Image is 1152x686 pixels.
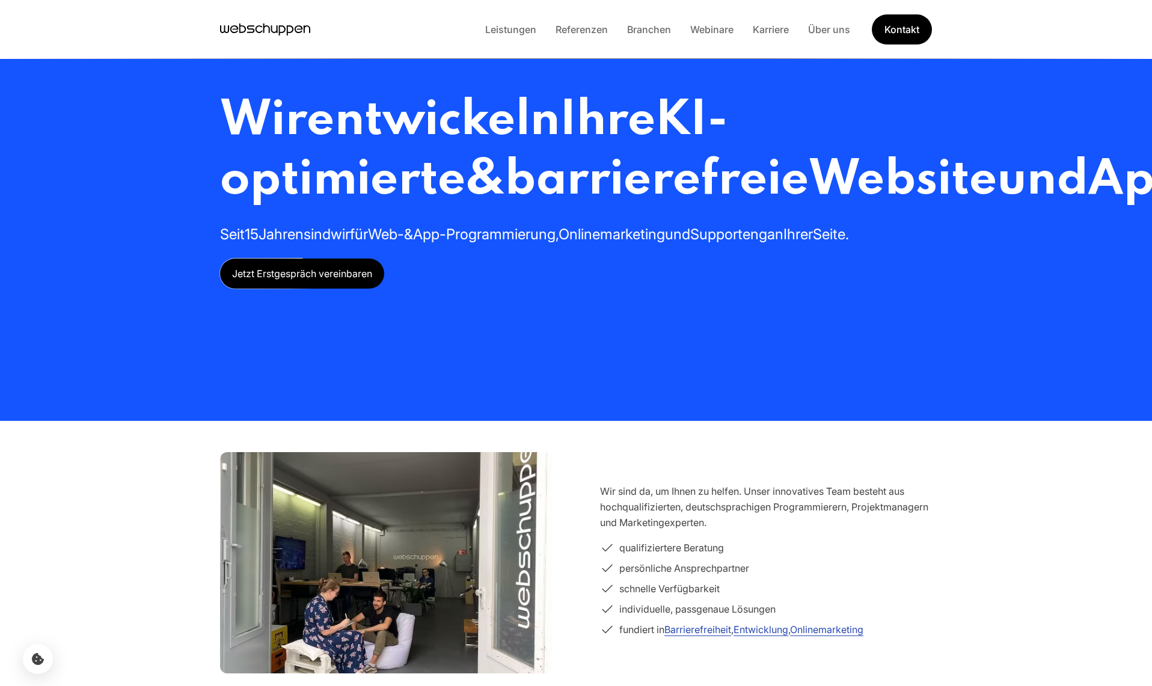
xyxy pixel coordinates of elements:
[809,156,997,205] span: Website
[504,156,809,205] span: barrierefreie
[619,601,776,617] span: individuelle, passgenaue Lösungen
[619,560,749,576] span: persönliche Ansprechpartner
[734,623,788,635] a: Entwicklung
[546,23,617,35] a: Referenzen
[23,644,53,674] button: Cookie-Einstellungen öffnen
[743,225,767,243] span: eng
[790,623,863,635] a: Onlinemarketing
[619,540,724,556] span: qualifiziertere Beratung
[665,225,690,243] span: und
[681,23,743,35] a: Webinare
[743,23,798,35] a: Karriere
[560,97,655,145] span: Ihre
[220,97,307,145] span: Wir
[872,14,932,44] a: Get Started
[350,225,368,243] span: für
[997,156,1088,205] span: und
[368,225,404,243] span: Web-
[690,225,743,243] span: Support
[767,225,783,243] span: an
[476,23,546,35] a: Leistungen
[600,483,932,530] p: Wir sind da, um Ihnen zu helfen. Unser innovatives Team besteht aus hochqualifizierten, deutschsp...
[619,581,720,596] span: schnelle Verfügbarkeit
[220,225,245,243] span: Seit
[245,225,259,243] span: 15
[413,225,559,243] span: App-Programmierung,
[813,225,849,243] span: Seite.
[619,622,863,637] span: fundiert in , ,
[307,97,560,145] span: entwickeln
[220,20,310,38] a: Hauptseite besuchen
[664,623,731,635] a: Barrierefreiheit
[220,259,384,289] a: Jetzt Erstgespräch vereinbaren
[559,225,665,243] span: Onlinemarketing
[798,23,860,35] a: Über uns
[331,225,350,243] span: wir
[465,156,504,205] span: &
[617,23,681,35] a: Branchen
[404,225,413,243] span: &
[783,225,813,243] span: Ihrer
[304,225,331,243] span: sind
[259,225,304,243] span: Jahren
